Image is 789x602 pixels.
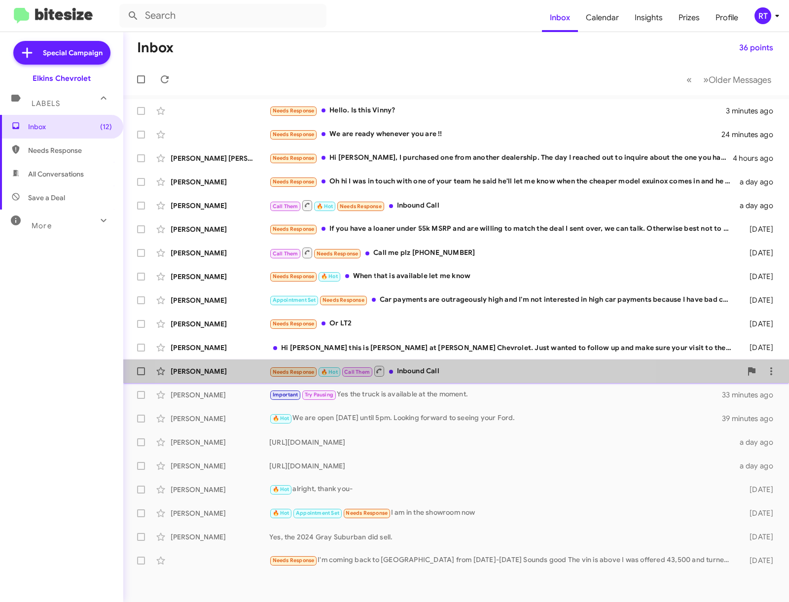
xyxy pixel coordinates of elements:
span: 🔥 Hot [273,415,289,422]
span: Needs Response [340,203,382,210]
div: Car payments are outrageously high and I'm not interested in high car payments because I have bad... [269,294,736,306]
span: Needs Response [273,107,315,114]
div: 39 minutes ago [722,414,781,424]
div: [PERSON_NAME] [171,295,269,305]
div: Yes, the 2024 Gray Suburban did sell. [269,532,736,542]
a: Inbox [542,3,578,32]
div: [PERSON_NAME] [171,508,269,518]
div: [DATE] [736,319,781,329]
span: Needs Response [273,226,315,232]
div: [DATE] [736,556,781,566]
span: Needs Response [323,297,364,303]
div: [PERSON_NAME] [171,485,269,495]
div: When that is available let me know [269,271,736,282]
div: [DATE] [736,508,781,518]
span: Older Messages [709,74,771,85]
div: [PERSON_NAME] [PERSON_NAME] [171,153,269,163]
span: 🔥 Hot [317,203,333,210]
span: Needs Response [273,557,315,564]
span: » [703,73,709,86]
span: Needs Response [28,145,112,155]
div: [PERSON_NAME] [171,532,269,542]
div: a day ago [736,177,781,187]
div: [PERSON_NAME] [171,177,269,187]
div: [PERSON_NAME] [171,319,269,329]
div: [PERSON_NAME] [171,366,269,376]
div: Yes the truck is available at the moment. [269,389,722,400]
span: Important [273,391,298,398]
div: Call me plz [PHONE_NUMBER] [269,247,736,259]
div: [DATE] [736,224,781,234]
span: Needs Response [317,250,359,257]
button: Next [697,70,777,90]
div: Hi [PERSON_NAME], I purchased one from another dealership. The day I reached out to inquire about... [269,152,733,164]
nav: Page navigation example [681,70,777,90]
div: Inbound Call [269,199,736,212]
div: [URL][DOMAIN_NAME] [269,461,736,471]
div: Hello. Is this Vinny? [269,105,726,116]
div: We are open [DATE] until 5pm. Looking forward to seeing your Ford. [269,413,722,424]
span: Needs Response [273,178,315,185]
div: a day ago [736,461,781,471]
span: Needs Response [273,369,315,375]
div: 24 minutes ago [722,130,781,140]
div: 3 minutes ago [726,106,781,116]
span: Save a Deal [28,193,65,203]
div: [PERSON_NAME] [171,272,269,282]
div: [PERSON_NAME] [171,343,269,353]
div: I'm coming back to [GEOGRAPHIC_DATA] from [DATE]-[DATE] Sounds good The vin is above I was offere... [269,555,736,566]
div: Or LT2 [269,318,736,329]
span: 🔥 Hot [321,273,338,280]
div: [DATE] [736,295,781,305]
div: 33 minutes ago [722,390,781,400]
div: alright, thank you- [269,484,736,495]
div: [DATE] [736,343,781,353]
div: RT [754,7,771,24]
a: Prizes [671,3,708,32]
span: « [686,73,692,86]
input: Search [119,4,326,28]
div: [DATE] [736,248,781,258]
div: [PERSON_NAME] [171,201,269,211]
span: Needs Response [273,273,315,280]
div: [URL][DOMAIN_NAME] [269,437,736,447]
div: Inbound Call [269,365,742,377]
span: All Conversations [28,169,84,179]
span: Needs Response [273,320,315,327]
span: Appointment Set [273,297,316,303]
a: Profile [708,3,746,32]
div: We are ready whenever you are !! [269,129,722,140]
span: More [32,221,52,230]
span: Needs Response [273,131,315,138]
span: Labels [32,99,60,108]
span: 🔥 Hot [273,510,289,516]
a: Calendar [578,3,627,32]
span: Call Them [344,369,370,375]
h1: Inbox [137,40,174,56]
span: 36 points [739,39,773,57]
div: [PERSON_NAME] [171,248,269,258]
span: (12) [100,122,112,132]
div: [PERSON_NAME] [171,390,269,400]
div: [PERSON_NAME] [171,437,269,447]
span: 🔥 Hot [321,369,338,375]
div: [PERSON_NAME] [171,414,269,424]
span: Needs Response [346,510,388,516]
span: Call Them [273,203,298,210]
a: Special Campaign [13,41,110,65]
a: Insights [627,3,671,32]
div: Hi [PERSON_NAME] this is [PERSON_NAME] at [PERSON_NAME] Chevrolet. Just wanted to follow up and m... [269,343,736,353]
div: [PERSON_NAME] [171,224,269,234]
button: RT [746,7,778,24]
div: If you have a loaner under 55k MSRP and are willing to match the deal I sent over, we can talk. O... [269,223,736,235]
span: 🔥 Hot [273,486,289,493]
span: Needs Response [273,155,315,161]
button: Previous [681,70,698,90]
div: [PERSON_NAME] [171,461,269,471]
div: [DATE] [736,532,781,542]
div: [DATE] [736,485,781,495]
